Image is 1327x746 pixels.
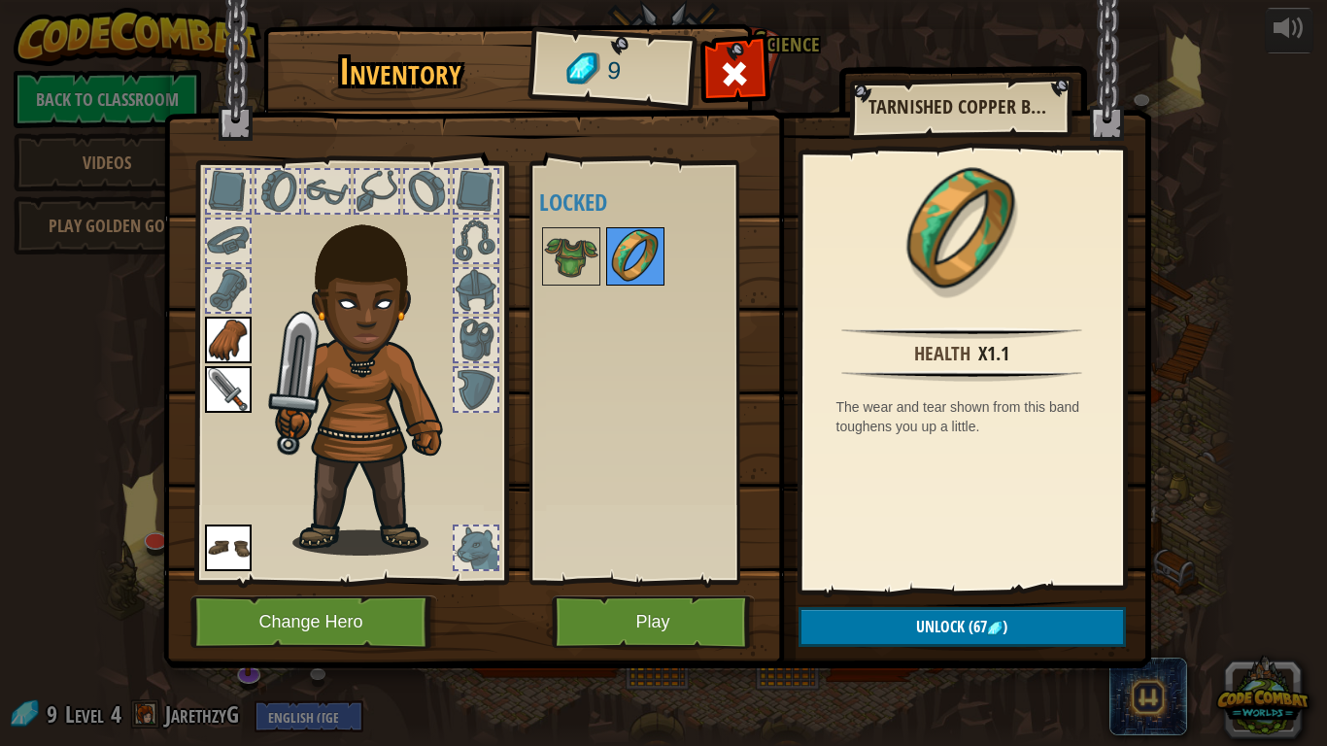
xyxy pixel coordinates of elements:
img: portrait.png [205,366,252,413]
img: portrait.png [205,317,252,363]
img: portrait.png [899,167,1025,293]
span: ) [1003,616,1007,637]
img: gem.png [987,621,1003,636]
div: x1.1 [978,340,1009,368]
div: Health [914,340,970,368]
h4: Locked [539,189,768,215]
img: portrait.png [544,229,598,284]
img: hr.png [841,370,1081,382]
button: Change Hero [190,595,437,649]
button: Play [552,595,755,649]
div: The wear and tear shown from this band toughens you up a little. [836,397,1098,436]
img: raider_hair.png [268,198,477,556]
h1: Inventory [277,51,525,92]
span: (67 [965,616,987,637]
span: 9 [605,53,622,89]
img: hr.png [841,327,1081,339]
h2: Tarnished Copper Band [868,96,1051,118]
img: portrait.png [608,229,663,284]
button: Unlock(67) [799,607,1126,647]
img: portrait.png [205,525,252,571]
span: Unlock [916,616,965,637]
